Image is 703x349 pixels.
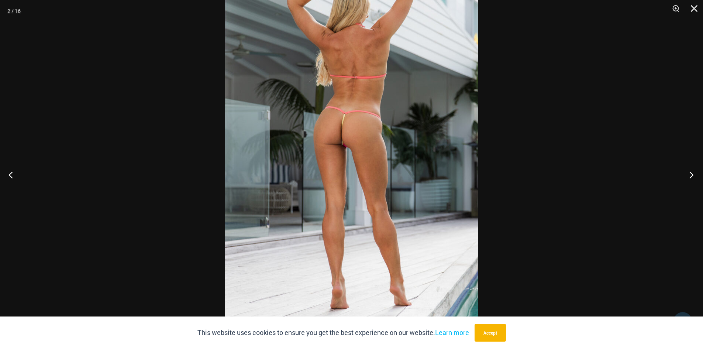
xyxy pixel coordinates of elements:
[7,6,21,17] div: 2 / 16
[197,327,469,338] p: This website uses cookies to ensure you get the best experience on our website.
[475,324,506,342] button: Accept
[435,328,469,337] a: Learn more
[675,156,703,193] button: Next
